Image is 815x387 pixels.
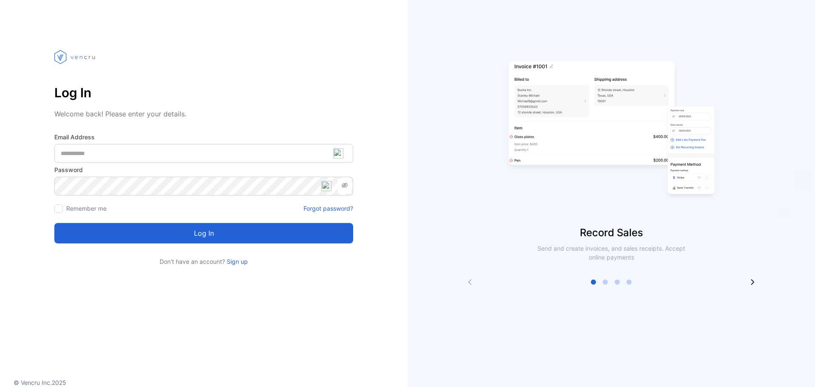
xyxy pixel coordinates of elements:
[54,109,353,119] p: Welcome back! Please enter your details.
[407,225,815,240] p: Record Sales
[505,34,717,225] img: slider image
[54,133,353,141] label: Email Address
[66,205,107,212] label: Remember me
[530,244,693,262] p: Send and create invoices, and sales receipts. Accept online payments
[54,223,353,243] button: Log in
[54,165,353,174] label: Password
[54,34,97,80] img: vencru logo
[225,258,248,265] a: Sign up
[321,181,332,191] img: npw-badge-icon-locked.svg
[54,257,353,266] p: Don't have an account?
[333,148,343,158] img: npw-badge-icon-locked.svg
[304,204,353,213] a: Forgot password?
[54,82,353,103] p: Log In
